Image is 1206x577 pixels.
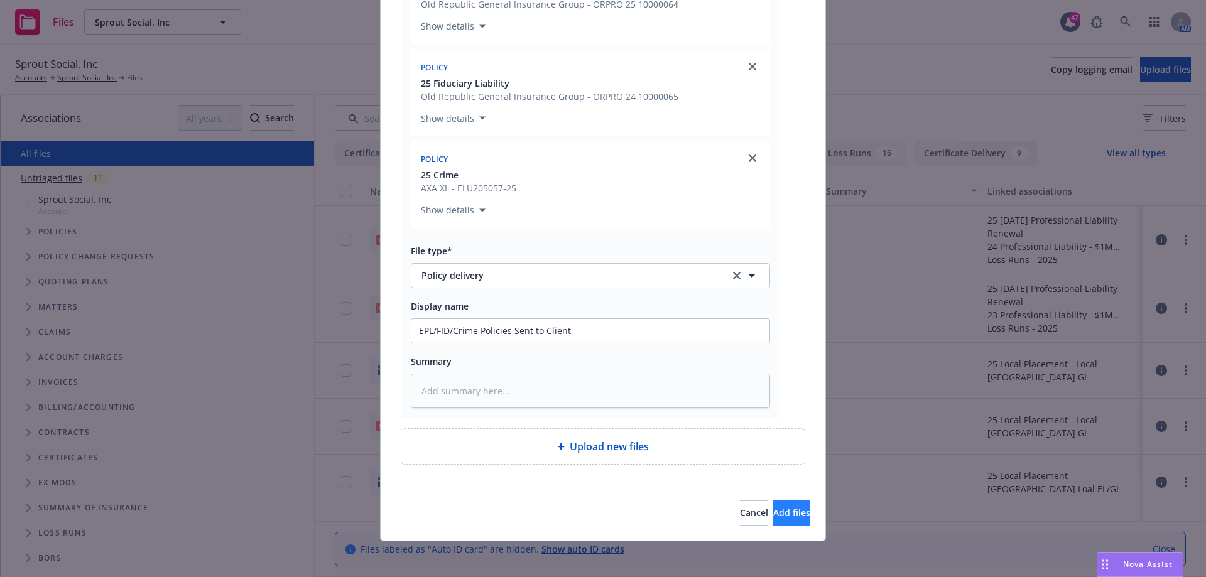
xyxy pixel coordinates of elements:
span: Policy [421,154,448,164]
button: Cancel [740,500,768,526]
div: Upload new files [401,428,805,465]
span: Display name [411,300,469,312]
input: Add display name here... [411,319,769,343]
span: Old Republic General Insurance Group - ORPRO 24 10000065 [421,90,678,103]
div: Drag to move [1097,553,1113,576]
span: Policy delivery [421,269,712,282]
button: Show details [416,111,491,126]
button: 25 Fiduciary Liability [421,77,678,90]
button: Add files [773,500,810,526]
span: Add files [773,507,810,519]
a: close [745,59,760,74]
span: File type* [411,245,452,257]
span: Summary [411,355,452,367]
button: Show details [416,203,491,218]
span: 25 Crime [421,168,459,181]
a: close [745,151,760,166]
button: Show details [416,19,491,34]
a: clear selection [729,268,744,283]
span: 25 Fiduciary Liability [421,77,509,90]
span: Cancel [740,507,768,519]
span: Nova Assist [1123,559,1173,569]
button: Nova Assist [1097,552,1183,577]
span: Policy [421,62,448,73]
button: 25 Crime [421,168,516,181]
button: Policy deliveryclear selection [411,263,770,288]
span: AXA XL - ELU205057-25 [421,181,516,195]
span: Upload new files [570,439,649,454]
